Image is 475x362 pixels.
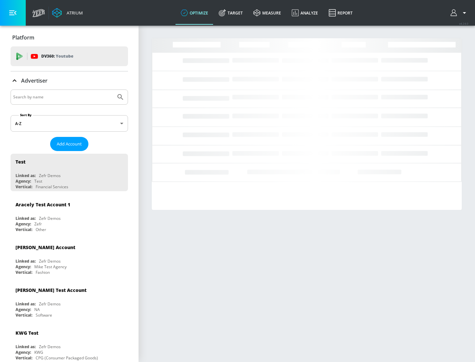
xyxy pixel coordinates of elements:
[34,307,40,312] div: NA
[11,115,128,132] div: A-Z
[34,264,67,270] div: Mike Test Agency
[16,307,31,312] div: Agency:
[16,201,70,208] div: Aracely Test Account 1
[19,113,33,117] label: Sort By
[11,154,128,191] div: TestLinked as:Zefr DemosAgency:TestVertical:Financial Services
[64,10,83,16] div: Atrium
[11,239,128,277] div: [PERSON_NAME] AccountLinked as:Zefr DemosAgency:Mike Test AgencyVertical:Fashion
[39,344,61,349] div: Zefr Demos
[16,264,31,270] div: Agency:
[16,178,31,184] div: Agency:
[16,330,38,336] div: KWG Test
[56,53,73,60] p: Youtube
[11,282,128,320] div: [PERSON_NAME] Test AccountLinked as:Zefr DemosAgency:NAVertical:Software
[11,46,128,66] div: DV360: Youtube
[34,349,43,355] div: KWG
[16,258,36,264] div: Linked as:
[16,301,36,307] div: Linked as:
[36,312,52,318] div: Software
[36,227,46,232] div: Other
[16,312,32,318] div: Vertical:
[36,270,50,275] div: Fashion
[11,196,128,234] div: Aracely Test Account 1Linked as:Zefr DemosAgency:ZefrVertical:Other
[57,140,82,148] span: Add Account
[36,355,98,361] div: CPG (Consumer Packaged Goods)
[12,34,34,41] p: Platform
[11,28,128,47] div: Platform
[39,301,61,307] div: Zefr Demos
[248,1,286,25] a: measure
[323,1,358,25] a: Report
[21,77,47,84] p: Advertiser
[34,221,42,227] div: Zefr
[286,1,323,25] a: Analyze
[16,184,32,190] div: Vertical:
[39,258,61,264] div: Zefr Demos
[50,137,88,151] button: Add Account
[41,53,73,60] p: DV360:
[459,22,468,25] span: v 4.24.0
[36,184,68,190] div: Financial Services
[52,8,83,18] a: Atrium
[16,216,36,221] div: Linked as:
[39,216,61,221] div: Zefr Demos
[13,93,113,101] input: Search by name
[16,173,36,178] div: Linked as:
[16,355,32,361] div: Vertical:
[175,1,213,25] a: optimize
[16,221,31,227] div: Agency:
[16,244,75,250] div: [PERSON_NAME] Account
[16,227,32,232] div: Vertical:
[11,71,128,90] div: Advertiser
[39,173,61,178] div: Zefr Demos
[16,270,32,275] div: Vertical:
[213,1,248,25] a: Target
[16,159,25,165] div: Test
[16,349,31,355] div: Agency:
[34,178,42,184] div: Test
[16,344,36,349] div: Linked as:
[16,287,86,293] div: [PERSON_NAME] Test Account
